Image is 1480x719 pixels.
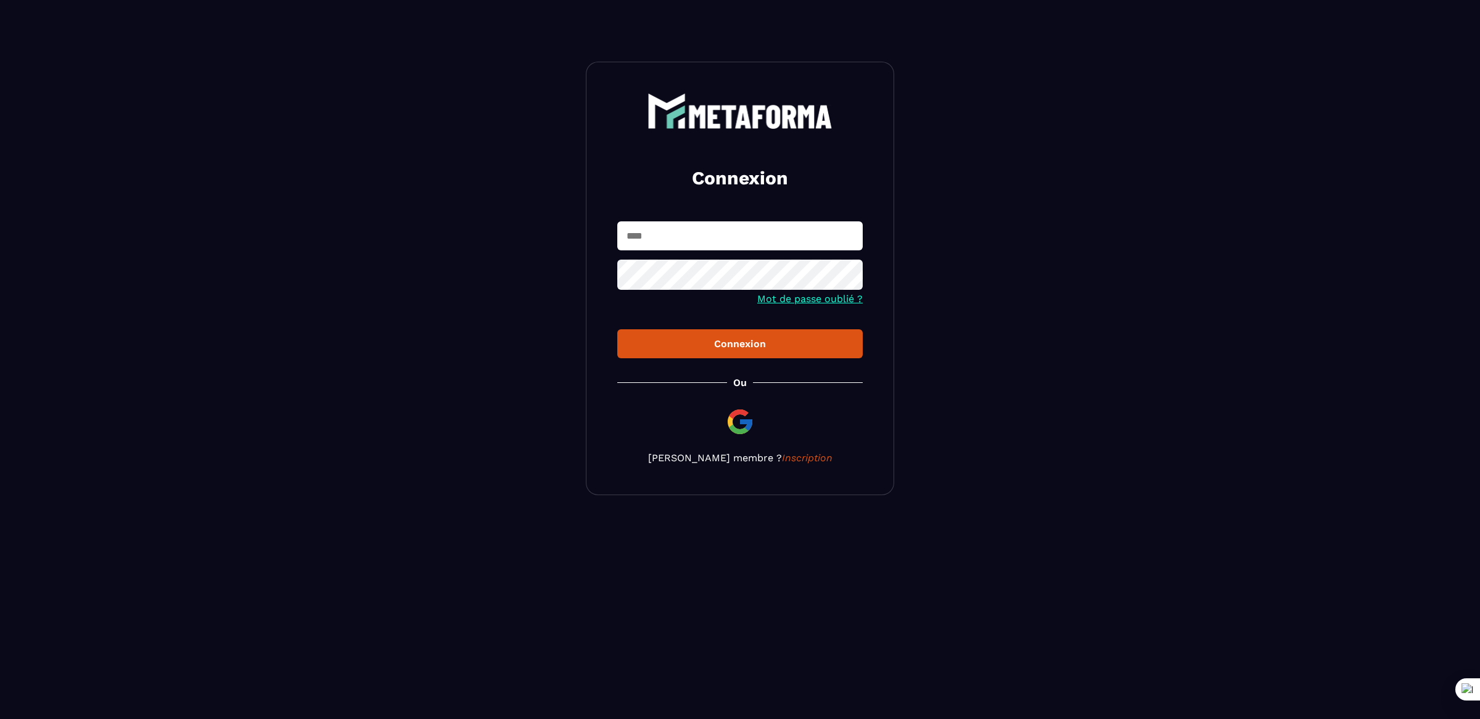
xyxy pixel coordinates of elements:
a: Mot de passe oublié ? [757,293,863,305]
h2: Connexion [632,166,848,191]
img: google [725,407,755,437]
button: Connexion [617,329,863,358]
a: logo [617,93,863,129]
a: Inscription [782,452,832,464]
img: logo [647,93,832,129]
p: [PERSON_NAME] membre ? [617,452,863,464]
p: Ou [733,377,747,388]
div: Connexion [627,338,853,350]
